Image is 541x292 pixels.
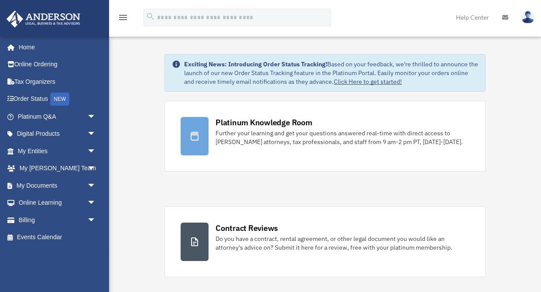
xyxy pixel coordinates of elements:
[184,60,327,68] strong: Exciting News: Introducing Order Status Tracking!
[146,12,155,21] i: search
[164,101,486,172] a: Platinum Knowledge Room Further your learning and get your questions answered real-time with dire...
[6,90,109,108] a: Order StatusNEW
[334,78,402,86] a: Click Here to get started!
[50,93,69,106] div: NEW
[87,194,105,212] span: arrow_drop_down
[216,117,312,128] div: Platinum Knowledge Room
[6,73,109,90] a: Tax Organizers
[184,60,478,86] div: Based on your feedback, we're thrilled to announce the launch of our new Order Status Tracking fe...
[6,38,105,56] a: Home
[118,12,128,23] i: menu
[216,223,278,234] div: Contract Reviews
[521,11,534,24] img: User Pic
[6,142,109,160] a: My Entitiesarrow_drop_down
[6,108,109,125] a: Platinum Q&Aarrow_drop_down
[87,108,105,126] span: arrow_drop_down
[6,177,109,194] a: My Documentsarrow_drop_down
[87,125,105,143] span: arrow_drop_down
[87,160,105,178] span: arrow_drop_down
[216,129,469,146] div: Further your learning and get your questions answered real-time with direct access to [PERSON_NAM...
[6,160,109,177] a: My [PERSON_NAME] Teamarrow_drop_down
[4,10,83,27] img: Anderson Advisors Platinum Portal
[164,206,486,277] a: Contract Reviews Do you have a contract, rental agreement, or other legal document you would like...
[216,234,469,252] div: Do you have a contract, rental agreement, or other legal document you would like an attorney's ad...
[118,15,128,23] a: menu
[87,211,105,229] span: arrow_drop_down
[6,125,109,143] a: Digital Productsarrow_drop_down
[87,177,105,195] span: arrow_drop_down
[6,56,109,73] a: Online Ordering
[6,211,109,229] a: Billingarrow_drop_down
[6,229,109,246] a: Events Calendar
[6,194,109,212] a: Online Learningarrow_drop_down
[87,142,105,160] span: arrow_drop_down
